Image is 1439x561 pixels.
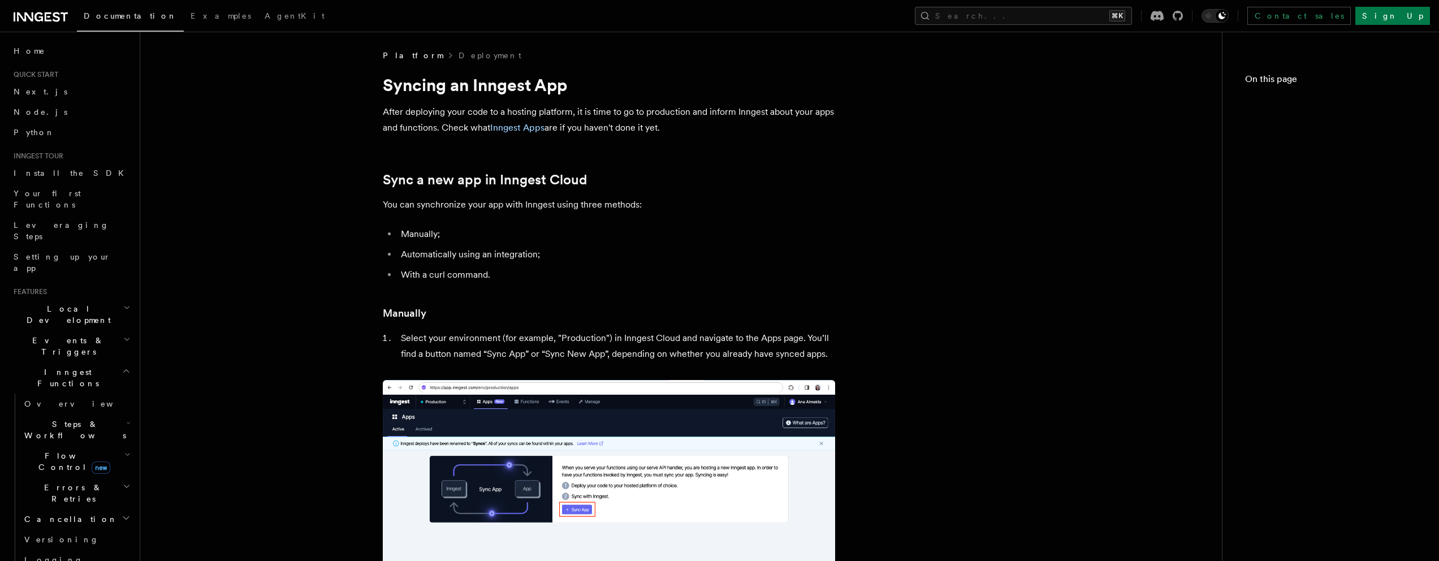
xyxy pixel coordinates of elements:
[383,50,443,61] span: Platform
[20,394,133,414] a: Overview
[1202,9,1229,23] button: Toggle dark mode
[14,169,131,178] span: Install the SDK
[383,75,835,95] h1: Syncing an Inngest App
[397,267,835,283] li: With a curl command.
[191,11,251,20] span: Examples
[14,252,111,273] span: Setting up your app
[184,3,258,31] a: Examples
[9,299,133,330] button: Local Development
[9,163,133,183] a: Install the SDK
[9,335,123,357] span: Events & Triggers
[9,215,133,247] a: Leveraging Steps
[1245,72,1416,90] h4: On this page
[14,87,67,96] span: Next.js
[1355,7,1430,25] a: Sign Up
[459,50,521,61] a: Deployment
[9,152,63,161] span: Inngest tour
[915,7,1132,25] button: Search...⌘K
[20,529,133,550] a: Versioning
[14,45,45,57] span: Home
[383,104,835,136] p: After deploying your code to a hosting platform, it is time to go to production and inform Innges...
[490,122,545,133] a: Inngest Apps
[20,418,126,441] span: Steps & Workflows
[24,535,99,544] span: Versioning
[20,446,133,477] button: Flow Controlnew
[9,330,133,362] button: Events & Triggers
[9,247,133,278] a: Setting up your app
[383,305,426,321] a: Manually
[258,3,331,31] a: AgentKit
[9,102,133,122] a: Node.js
[24,399,141,408] span: Overview
[397,226,835,242] li: Manually;
[397,330,835,362] li: Select your environment (for example, "Production") in Inngest Cloud and navigate to the Apps pag...
[20,513,118,525] span: Cancellation
[9,366,122,389] span: Inngest Functions
[383,172,587,188] a: Sync a new app in Inngest Cloud
[9,183,133,215] a: Your first Functions
[9,41,133,61] a: Home
[20,509,133,529] button: Cancellation
[20,450,124,473] span: Flow Control
[84,11,177,20] span: Documentation
[14,189,81,209] span: Your first Functions
[9,287,47,296] span: Features
[9,303,123,326] span: Local Development
[20,414,133,446] button: Steps & Workflows
[20,477,133,509] button: Errors & Retries
[1109,10,1125,21] kbd: ⌘K
[20,482,123,504] span: Errors & Retries
[14,128,55,137] span: Python
[9,70,58,79] span: Quick start
[9,122,133,143] a: Python
[397,247,835,262] li: Automatically using an integration;
[265,11,325,20] span: AgentKit
[9,81,133,102] a: Next.js
[92,461,110,474] span: new
[383,197,835,213] p: You can synchronize your app with Inngest using three methods:
[14,221,109,241] span: Leveraging Steps
[1247,7,1351,25] a: Contact sales
[77,3,184,32] a: Documentation
[9,362,133,394] button: Inngest Functions
[14,107,67,116] span: Node.js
